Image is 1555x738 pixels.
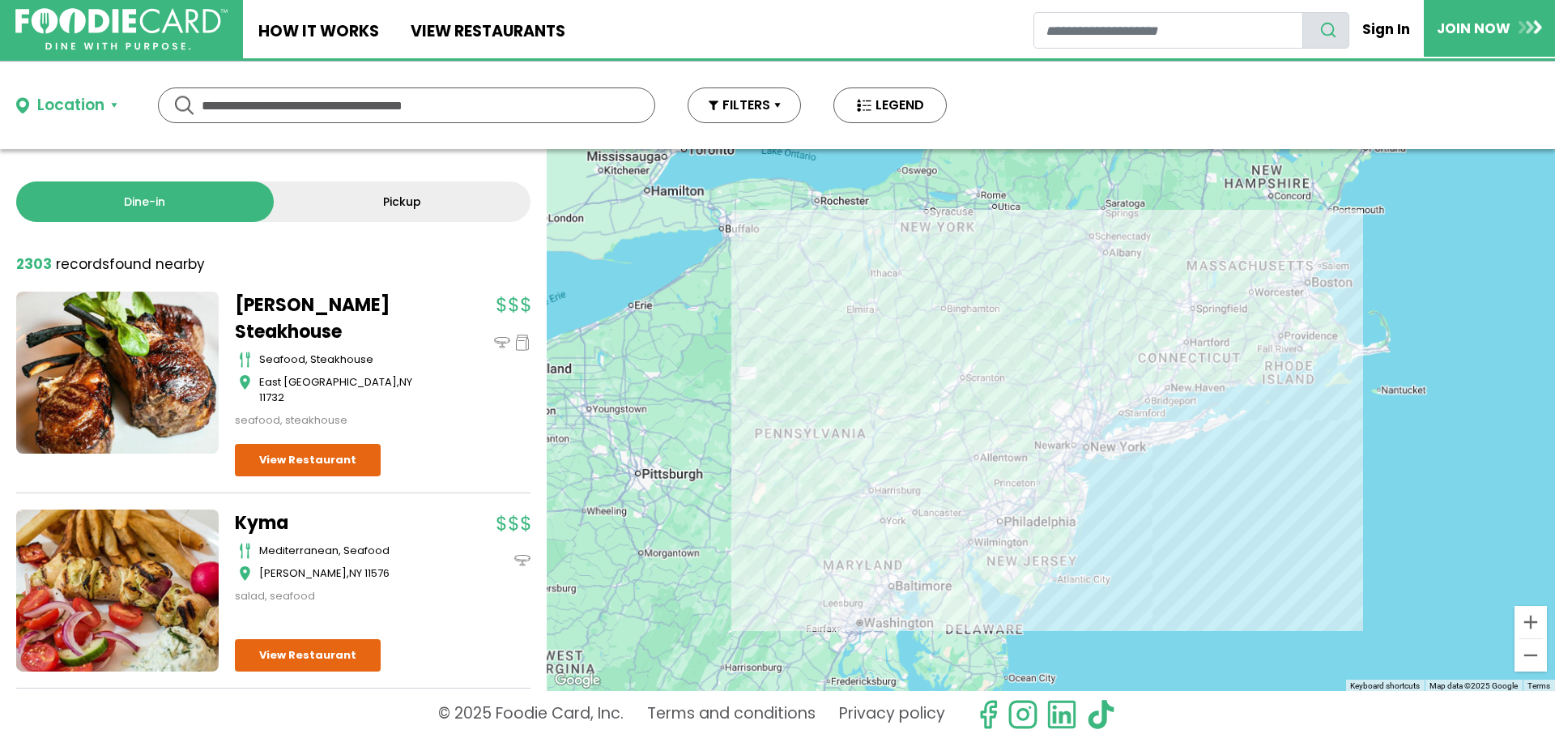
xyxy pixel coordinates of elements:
[259,390,284,405] span: 11732
[259,352,437,368] div: seafood, steakhouse
[839,699,945,730] a: Privacy policy
[259,543,437,559] div: mediterranean, seafood
[647,699,816,730] a: Terms and conditions
[833,87,947,123] button: LEGEND
[514,552,530,569] img: dinein_icon.svg
[1033,12,1303,49] input: restaurant search
[235,588,437,604] div: salad, seafood
[1302,12,1349,49] button: search
[514,335,530,351] img: pickup_icon.svg
[259,565,437,582] div: ,
[364,565,390,581] span: 11576
[16,254,52,274] strong: 2303
[494,335,510,351] img: dinein_icon.svg
[16,181,274,222] a: Dine-in
[15,8,228,51] img: FoodieCard; Eat, Drink, Save, Donate
[973,699,1003,730] svg: check us out on facebook
[239,352,251,368] img: cutlery_icon.svg
[1429,681,1518,690] span: Map data ©2025 Google
[37,94,104,117] div: Location
[235,444,381,476] a: View Restaurant
[235,639,381,672] a: View Restaurant
[239,565,251,582] img: map_icon.svg
[259,374,437,406] div: ,
[259,565,347,581] span: [PERSON_NAME]
[688,87,801,123] button: FILTERS
[235,412,437,429] div: seafood, steakhouse
[349,565,362,581] span: NY
[259,374,397,390] span: East [GEOGRAPHIC_DATA]
[1085,699,1116,730] img: tiktok.svg
[1515,606,1547,638] button: Zoom in
[16,254,205,275] div: found nearby
[1046,699,1077,730] img: linkedin.svg
[56,254,109,274] span: records
[235,510,437,536] a: Kyma
[1349,11,1424,47] a: Sign In
[274,181,531,222] a: Pickup
[235,292,437,345] a: [PERSON_NAME] Steakhouse
[438,699,624,730] p: © 2025 Foodie Card, Inc.
[239,543,251,559] img: cutlery_icon.svg
[239,374,251,390] img: map_icon.svg
[1350,680,1420,692] button: Keyboard shortcuts
[551,670,604,691] img: Google
[1527,681,1550,690] a: Terms
[551,670,604,691] a: Open this area in Google Maps (opens a new window)
[399,374,412,390] span: NY
[16,94,117,117] button: Location
[1515,639,1547,672] button: Zoom out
